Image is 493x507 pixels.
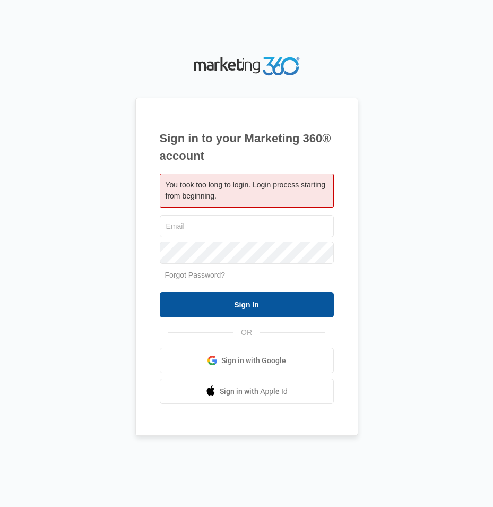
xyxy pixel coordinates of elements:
a: Sign in with Apple Id [160,379,334,404]
a: Sign in with Google [160,348,334,373]
span: Sign in with Google [221,355,286,366]
input: Email [160,215,334,237]
span: OR [233,327,260,338]
span: You took too long to login. Login process starting from beginning. [166,181,325,200]
a: Forgot Password? [165,271,226,279]
input: Sign In [160,292,334,317]
h1: Sign in to your Marketing 360® account [160,130,334,165]
span: Sign in with Apple Id [220,386,288,397]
